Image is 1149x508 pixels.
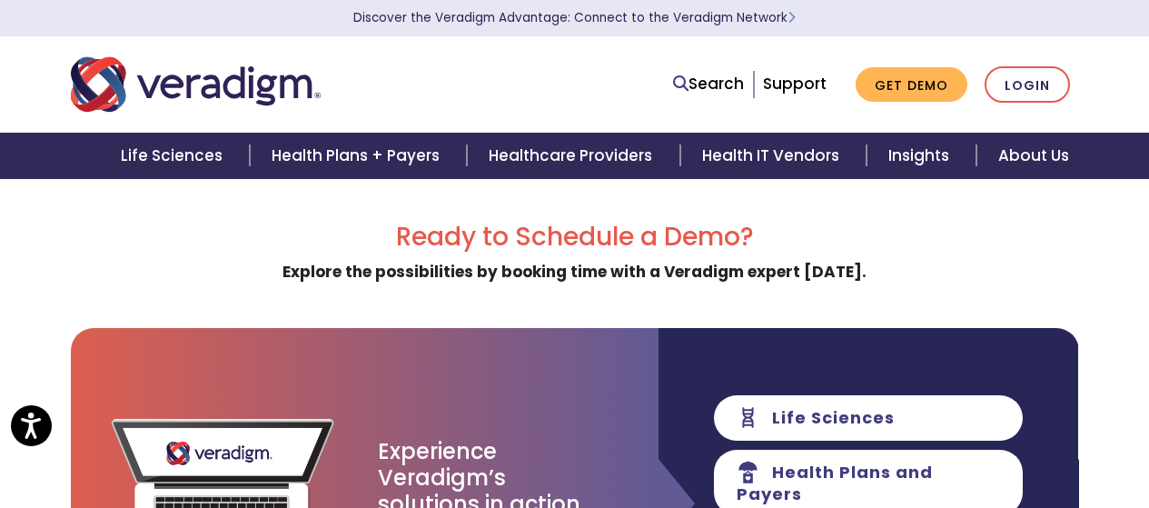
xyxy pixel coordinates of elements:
img: Veradigm logo [71,55,321,115]
a: Support [763,73,827,95]
a: About Us [976,133,1091,179]
span: Learn More [787,9,796,26]
a: Life Sciences [99,133,250,179]
a: Login [985,66,1070,104]
a: Search [673,72,744,96]
a: Health Plans + Payers [250,133,467,179]
a: Discover the Veradigm Advantage: Connect to the Veradigm NetworkLearn More [353,9,796,26]
a: Insights [867,133,976,179]
strong: Explore the possibilities by booking time with a Veradigm expert [DATE]. [282,261,867,283]
a: Healthcare Providers [467,133,679,179]
a: Get Demo [856,67,967,103]
a: Health IT Vendors [680,133,867,179]
h2: Ready to Schedule a Demo? [71,222,1079,253]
